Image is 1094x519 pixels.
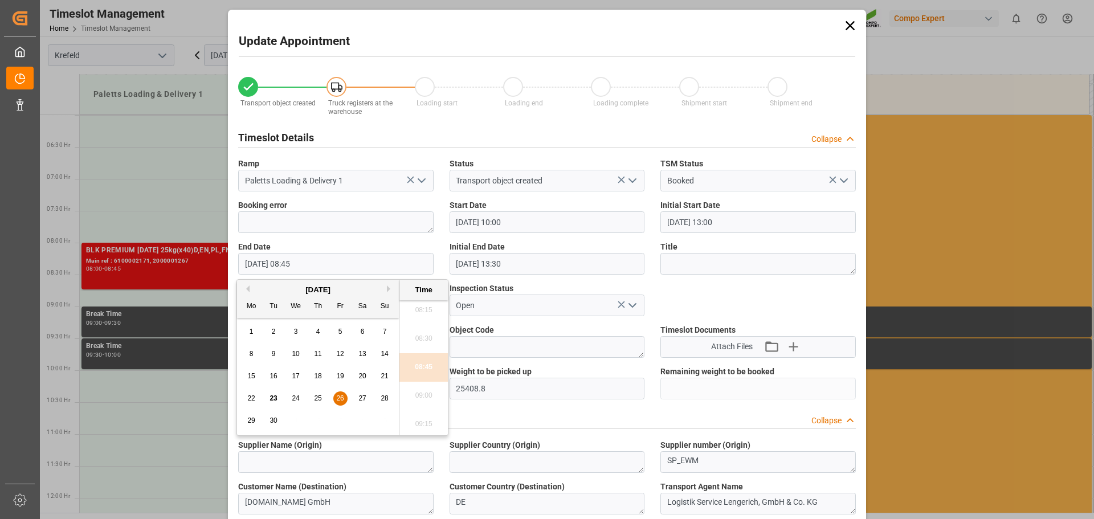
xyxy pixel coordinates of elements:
div: Choose Tuesday, September 9th, 2025 [267,347,281,361]
input: Type to search/select [238,170,434,191]
div: Choose Wednesday, September 3rd, 2025 [289,325,303,339]
span: 24 [292,394,299,402]
div: Choose Sunday, September 14th, 2025 [378,347,392,361]
div: Su [378,300,392,314]
span: Attach Files [711,341,753,353]
div: Mo [244,300,259,314]
span: 27 [358,394,366,402]
div: Collapse [811,133,842,145]
span: Transport Agent Name [660,481,743,493]
div: month 2025-09 [240,321,396,432]
div: Choose Friday, September 26th, 2025 [333,391,348,406]
span: Shipment end [770,99,813,107]
button: open menu [623,172,640,190]
div: Choose Wednesday, September 10th, 2025 [289,347,303,361]
span: Initial End Date [450,241,505,253]
span: Customer Country (Destination) [450,481,565,493]
span: 30 [270,416,277,424]
div: Choose Saturday, September 27th, 2025 [356,391,370,406]
span: Object Code [450,324,494,336]
span: 19 [336,372,344,380]
span: 16 [270,372,277,380]
span: Supplier Name (Origin) [238,439,322,451]
h2: Update Appointment [239,32,350,51]
div: Choose Monday, September 29th, 2025 [244,414,259,428]
div: Th [311,300,325,314]
div: Choose Wednesday, September 24th, 2025 [289,391,303,406]
div: Choose Sunday, September 21st, 2025 [378,369,392,383]
span: 7 [383,328,387,336]
div: Choose Thursday, September 25th, 2025 [311,391,325,406]
div: Choose Monday, September 22nd, 2025 [244,391,259,406]
span: Loading complete [593,99,648,107]
span: 20 [358,372,366,380]
div: Choose Sunday, September 28th, 2025 [378,391,392,406]
textarea: [DOMAIN_NAME] GmbH [238,493,434,514]
span: 9 [272,350,276,358]
div: Collapse [811,415,842,427]
div: Choose Monday, September 1st, 2025 [244,325,259,339]
span: 13 [358,350,366,358]
textarea: Logistik Service Lengerich, GmbH & Co. KG [660,493,856,514]
div: Choose Friday, September 12th, 2025 [333,347,348,361]
h2: Timeslot Details [238,130,314,145]
div: Choose Thursday, September 18th, 2025 [311,369,325,383]
span: Shipment start [681,99,727,107]
span: Truck registers at the warehouse [328,99,393,116]
div: Choose Thursday, September 4th, 2025 [311,325,325,339]
button: open menu [623,297,640,314]
span: 10 [292,350,299,358]
div: Choose Tuesday, September 30th, 2025 [267,414,281,428]
span: 6 [361,328,365,336]
span: 28 [381,394,388,402]
input: DD.MM.YYYY HH:MM [450,253,645,275]
span: 8 [250,350,254,358]
div: Choose Friday, September 19th, 2025 [333,369,348,383]
span: Start Date [450,199,487,211]
span: 4 [316,328,320,336]
input: DD.MM.YYYY HH:MM [660,211,856,233]
span: 25 [314,394,321,402]
span: TSM Status [660,158,703,170]
div: Choose Saturday, September 20th, 2025 [356,369,370,383]
span: Inspection Status [450,283,513,295]
div: Fr [333,300,348,314]
button: open menu [834,172,851,190]
span: Initial Start Date [660,199,720,211]
div: Choose Monday, September 8th, 2025 [244,347,259,361]
span: 21 [381,372,388,380]
button: open menu [412,172,429,190]
div: We [289,300,303,314]
span: Loading end [505,99,543,107]
button: Previous Month [243,285,250,292]
div: [DATE] [237,284,399,296]
button: Next Month [387,285,394,292]
span: Weight to be picked up [450,366,532,378]
span: 26 [336,394,344,402]
div: Choose Saturday, September 6th, 2025 [356,325,370,339]
span: 29 [247,416,255,424]
div: Choose Tuesday, September 23rd, 2025 [267,391,281,406]
div: Choose Sunday, September 7th, 2025 [378,325,392,339]
div: Sa [356,300,370,314]
span: 22 [247,394,255,402]
textarea: DE [450,493,645,514]
span: Customer Name (Destination) [238,481,346,493]
span: Transport object created [240,99,316,107]
span: 5 [338,328,342,336]
span: 17 [292,372,299,380]
span: Loading start [417,99,458,107]
span: 11 [314,350,321,358]
span: 3 [294,328,298,336]
span: 18 [314,372,321,380]
input: DD.MM.YYYY HH:MM [238,253,434,275]
input: Type to search/select [450,170,645,191]
span: Title [660,241,677,253]
span: End Date [238,241,271,253]
span: Ramp [238,158,259,170]
span: 23 [270,394,277,402]
div: Choose Friday, September 5th, 2025 [333,325,348,339]
textarea: SP_EWM [660,451,856,473]
span: Timeslot Documents [660,324,736,336]
div: Choose Wednesday, September 17th, 2025 [289,369,303,383]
